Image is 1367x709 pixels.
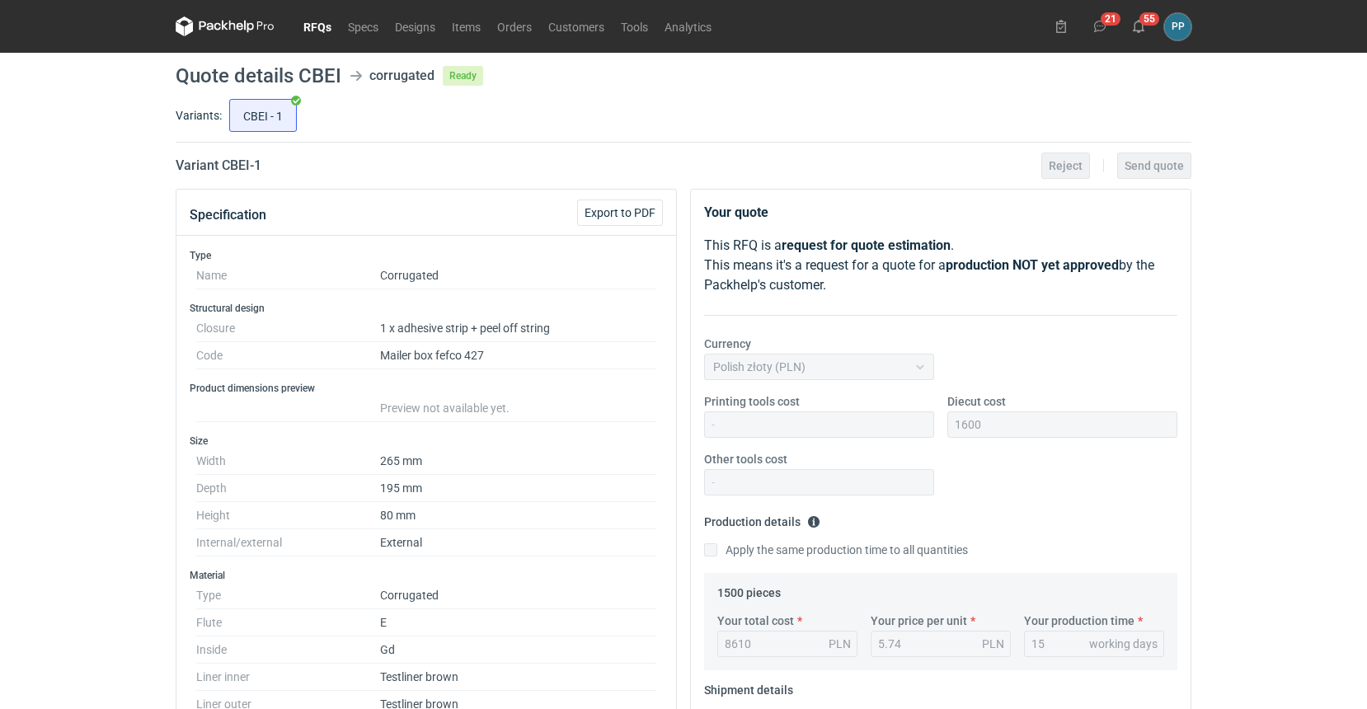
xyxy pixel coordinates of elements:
dt: Code [196,342,380,369]
p: This RFQ is a . This means it's a request for a quote for a by the Packhelp's customer. [704,236,1177,295]
h2: Variant CBEI - 1 [176,156,261,176]
dd: External [380,529,656,556]
dt: Inside [196,636,380,664]
button: Specification [190,195,266,235]
button: 21 [1087,13,1113,40]
span: Export to PDF [585,207,655,218]
dd: 1 x adhesive strip + peel off string [380,315,656,342]
dd: Corrugated [380,262,656,289]
div: PLN [982,636,1004,652]
a: RFQs [295,16,340,36]
span: Reject [1049,160,1083,171]
legend: 1500 pieces [717,580,781,599]
dt: Type [196,582,380,609]
dd: 195 mm [380,475,656,502]
label: Currency [704,336,751,352]
label: Diecut cost [947,393,1006,410]
dt: Height [196,502,380,529]
label: CBEI - 1 [229,99,297,132]
button: Send quote [1117,153,1191,179]
h3: Type [190,249,663,262]
span: Ready [443,66,483,86]
a: Analytics [656,16,720,36]
dt: Depth [196,475,380,502]
a: Customers [540,16,613,36]
div: PLN [829,636,851,652]
a: Tools [613,16,656,36]
dd: E [380,609,656,636]
dt: Name [196,262,380,289]
dd: 80 mm [380,502,656,529]
span: Preview not available yet. [380,401,510,415]
dt: Closure [196,315,380,342]
dd: Corrugated [380,582,656,609]
dt: Liner inner [196,664,380,691]
dd: Testliner brown [380,664,656,691]
label: Your total cost [717,613,794,629]
a: Designs [387,16,444,36]
button: Reject [1041,153,1090,179]
h3: Material [190,569,663,582]
label: Variants: [176,107,222,124]
label: Your production time [1024,613,1134,629]
label: Your price per unit [871,613,967,629]
legend: Production details [704,509,820,528]
strong: Your quote [704,204,768,220]
a: Orders [489,16,540,36]
h3: Structural design [190,302,663,315]
h3: Product dimensions preview [190,382,663,395]
legend: Shipment details [704,677,793,697]
h1: Quote details CBEI [176,66,341,86]
label: Printing tools cost [704,393,800,410]
button: PP [1164,13,1191,40]
dd: 265 mm [380,448,656,475]
dt: Flute [196,609,380,636]
svg: Packhelp Pro [176,16,275,36]
label: Apply the same production time to all quantities [704,542,968,558]
button: Export to PDF [577,200,663,226]
a: Items [444,16,489,36]
div: working days [1089,636,1158,652]
label: Other tools cost [704,451,787,467]
h3: Size [190,434,663,448]
dd: Mailer box fefco 427 [380,342,656,369]
dt: Internal/external [196,529,380,556]
dd: Gd [380,636,656,664]
strong: request for quote estimation [782,237,951,253]
button: 55 [1125,13,1152,40]
a: Specs [340,16,387,36]
strong: production NOT yet approved [946,257,1119,273]
dt: Width [196,448,380,475]
div: corrugated [369,66,435,86]
div: Paweł Puch [1164,13,1191,40]
span: Send quote [1125,160,1184,171]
